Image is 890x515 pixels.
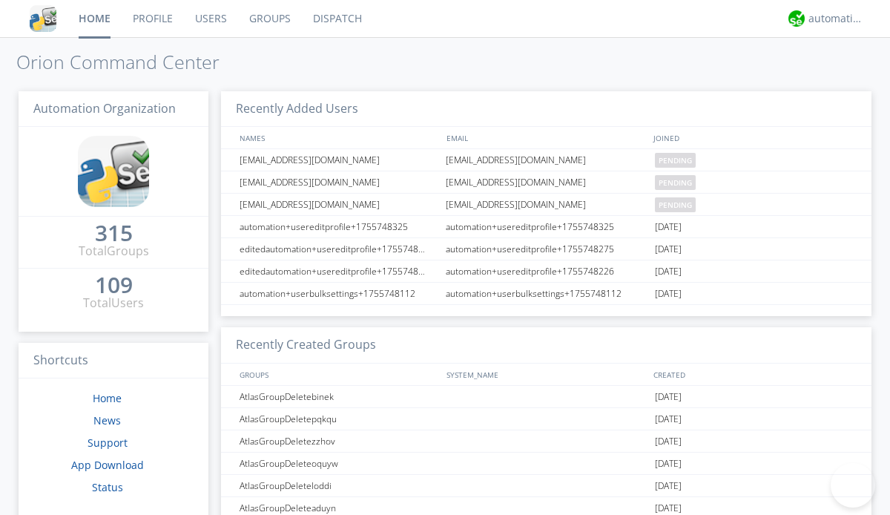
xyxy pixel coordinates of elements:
span: pending [655,175,696,190]
span: [DATE] [655,283,682,305]
iframe: Toggle Customer Support [831,463,875,508]
div: [EMAIL_ADDRESS][DOMAIN_NAME] [442,149,651,171]
a: AtlasGroupDeletebinek[DATE] [221,386,871,408]
img: d2d01cd9b4174d08988066c6d424eccd [788,10,805,27]
img: cddb5a64eb264b2086981ab96f4c1ba7 [78,136,149,207]
span: [DATE] [655,238,682,260]
div: AtlasGroupDeletepqkqu [236,408,441,430]
div: automation+usereditprofile+1755748325 [442,216,651,237]
a: automation+usereditprofile+1755748325automation+usereditprofile+1755748325[DATE] [221,216,871,238]
span: pending [655,153,696,168]
div: [EMAIL_ADDRESS][DOMAIN_NAME] [236,171,441,193]
span: [DATE] [655,260,682,283]
a: automation+userbulksettings+1755748112automation+userbulksettings+1755748112[DATE] [221,283,871,305]
a: App Download [71,458,144,472]
div: Total Groups [79,243,149,260]
span: Automation Organization [33,100,176,117]
span: [DATE] [655,216,682,238]
span: [DATE] [655,386,682,408]
div: CREATED [650,364,857,385]
div: 315 [95,226,133,240]
a: AtlasGroupDeletezzhov[DATE] [221,430,871,453]
a: 109 [95,278,133,295]
h3: Recently Added Users [221,91,871,128]
a: Support [88,436,128,450]
a: editedautomation+usereditprofile+1755748275automation+usereditprofile+1755748275[DATE] [221,238,871,260]
div: GROUPS [236,364,439,385]
div: AtlasGroupDeleteloddi [236,475,441,496]
div: AtlasGroupDeleteoquyw [236,453,441,474]
span: pending [655,197,696,212]
div: SYSTEM_NAME [443,364,650,385]
a: AtlasGroupDeleteoquyw[DATE] [221,453,871,475]
div: [EMAIL_ADDRESS][DOMAIN_NAME] [236,194,441,215]
div: EMAIL [443,127,650,148]
div: automation+usereditprofile+1755748275 [442,238,651,260]
img: cddb5a64eb264b2086981ab96f4c1ba7 [30,5,56,32]
div: automation+usereditprofile+1755748325 [236,216,441,237]
div: AtlasGroupDeletezzhov [236,430,441,452]
div: editedautomation+usereditprofile+1755748275 [236,238,441,260]
h3: Shortcuts [19,343,208,379]
div: editedautomation+usereditprofile+1755748226 [236,260,441,282]
a: 315 [95,226,133,243]
div: automation+usereditprofile+1755748226 [442,260,651,282]
div: AtlasGroupDeletebinek [236,386,441,407]
a: AtlasGroupDeletepqkqu[DATE] [221,408,871,430]
div: automation+atlas [808,11,864,26]
div: Total Users [83,295,144,312]
div: automation+userbulksettings+1755748112 [236,283,441,304]
a: editedautomation+usereditprofile+1755748226automation+usereditprofile+1755748226[DATE] [221,260,871,283]
a: Status [92,480,123,494]
div: automation+userbulksettings+1755748112 [442,283,651,304]
span: [DATE] [655,453,682,475]
span: [DATE] [655,408,682,430]
a: Home [93,391,122,405]
div: [EMAIL_ADDRESS][DOMAIN_NAME] [442,194,651,215]
a: [EMAIL_ADDRESS][DOMAIN_NAME][EMAIL_ADDRESS][DOMAIN_NAME]pending [221,194,871,216]
a: News [93,413,121,427]
div: JOINED [650,127,857,148]
div: [EMAIL_ADDRESS][DOMAIN_NAME] [236,149,441,171]
div: [EMAIL_ADDRESS][DOMAIN_NAME] [442,171,651,193]
h3: Recently Created Groups [221,327,871,364]
a: [EMAIL_ADDRESS][DOMAIN_NAME][EMAIL_ADDRESS][DOMAIN_NAME]pending [221,149,871,171]
span: [DATE] [655,430,682,453]
a: [EMAIL_ADDRESS][DOMAIN_NAME][EMAIL_ADDRESS][DOMAIN_NAME]pending [221,171,871,194]
div: 109 [95,278,133,292]
span: [DATE] [655,475,682,497]
a: AtlasGroupDeleteloddi[DATE] [221,475,871,497]
div: NAMES [236,127,439,148]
